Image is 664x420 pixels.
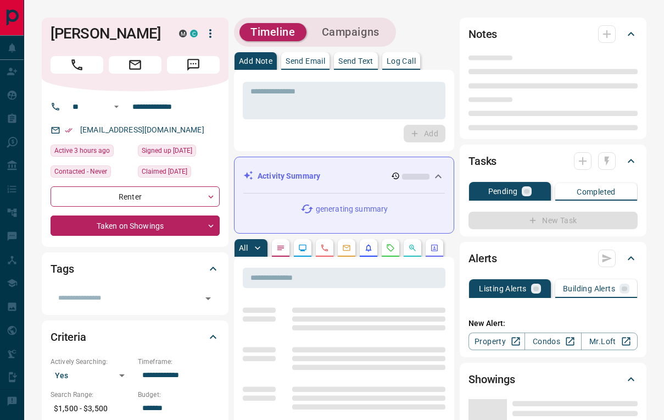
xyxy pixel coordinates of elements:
[239,57,272,65] p: Add Note
[51,390,132,400] p: Search Range:
[338,57,373,65] p: Send Text
[239,244,248,252] p: All
[51,328,86,346] h2: Criteria
[65,126,72,134] svg: Email Verified
[488,187,518,195] p: Pending
[387,57,416,65] p: Log Call
[577,188,616,196] p: Completed
[190,30,198,37] div: condos.ca
[51,256,220,282] div: Tags
[468,366,638,393] div: Showings
[51,324,220,350] div: Criteria
[524,333,581,350] a: Condos
[468,245,638,272] div: Alerts
[138,165,220,181] div: Tue Apr 22 2025
[342,244,351,252] svg: Emails
[54,145,110,156] span: Active 3 hours ago
[142,166,187,177] span: Claimed [DATE]
[138,357,220,367] p: Timeframe:
[109,56,161,74] span: Email
[468,371,515,388] h2: Showings
[51,215,220,236] div: Taken on Showings
[468,250,497,267] h2: Alerts
[276,244,285,252] svg: Notes
[51,400,132,418] p: $1,500 - $3,500
[51,25,163,42] h1: [PERSON_NAME]
[386,244,395,252] svg: Requests
[468,21,638,47] div: Notes
[243,166,445,186] div: Activity Summary
[142,145,192,156] span: Signed up [DATE]
[200,291,216,306] button: Open
[468,333,525,350] a: Property
[479,285,527,292] p: Listing Alerts
[316,203,388,215] p: generating summary
[179,30,187,37] div: mrloft.ca
[298,244,307,252] svg: Lead Browsing Activity
[138,390,220,400] p: Budget:
[468,318,638,329] p: New Alert:
[167,56,220,74] span: Message
[430,244,439,252] svg: Agent Actions
[51,260,74,278] h2: Tags
[51,357,132,367] p: Actively Searching:
[138,145,220,160] div: Thu Nov 08 2018
[51,145,132,160] div: Sun Aug 17 2025
[563,285,615,292] p: Building Alerts
[51,367,132,384] div: Yes
[581,333,638,350] a: Mr.Loft
[468,152,496,170] h2: Tasks
[468,148,638,174] div: Tasks
[110,100,123,113] button: Open
[364,244,373,252] svg: Listing Alerts
[239,23,306,41] button: Timeline
[80,125,204,134] a: [EMAIL_ADDRESS][DOMAIN_NAME]
[468,25,497,43] h2: Notes
[286,57,325,65] p: Send Email
[51,56,103,74] span: Call
[54,166,107,177] span: Contacted - Never
[258,170,320,182] p: Activity Summary
[51,186,220,207] div: Renter
[408,244,417,252] svg: Opportunities
[320,244,329,252] svg: Calls
[311,23,390,41] button: Campaigns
